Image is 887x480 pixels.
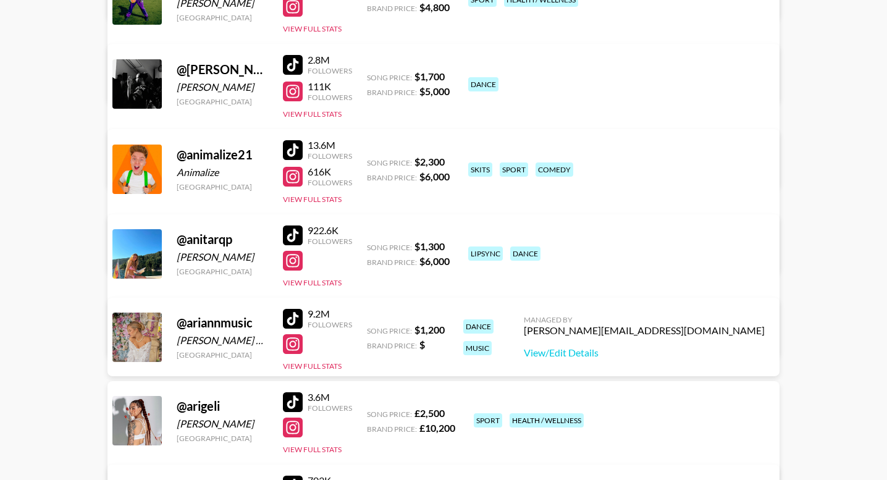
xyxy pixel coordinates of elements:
[177,147,268,162] div: @ animalize21
[367,258,417,267] span: Brand Price:
[177,434,268,443] div: [GEOGRAPHIC_DATA]
[308,54,352,66] div: 2.8M
[468,77,498,91] div: dance
[177,315,268,331] div: @ ariannmusic
[419,255,450,267] strong: $ 6,000
[283,278,342,287] button: View Full Stats
[468,162,492,177] div: skits
[308,403,352,413] div: Followers
[308,151,352,161] div: Followers
[177,81,268,93] div: [PERSON_NAME]
[177,182,268,192] div: [GEOGRAPHIC_DATA]
[419,85,450,97] strong: $ 5,000
[308,224,352,237] div: 922.6K
[367,424,417,434] span: Brand Price:
[177,166,268,179] div: Animalize
[177,62,268,77] div: @ [PERSON_NAME].posner
[308,308,352,320] div: 9.2M
[367,243,412,252] span: Song Price:
[177,251,268,263] div: [PERSON_NAME]
[283,445,342,454] button: View Full Stats
[177,97,268,106] div: [GEOGRAPHIC_DATA]
[510,246,540,261] div: dance
[419,339,425,350] strong: $
[367,173,417,182] span: Brand Price:
[177,232,268,247] div: @ anitarqp
[283,361,342,371] button: View Full Stats
[414,240,445,252] strong: $ 1,300
[367,73,412,82] span: Song Price:
[414,70,445,82] strong: $ 1,700
[524,324,765,337] div: [PERSON_NAME][EMAIL_ADDRESS][DOMAIN_NAME]
[414,407,445,419] strong: £ 2,500
[419,1,450,13] strong: $ 4,800
[308,178,352,187] div: Followers
[510,413,584,427] div: health / wellness
[177,398,268,414] div: @ arigeli
[524,347,765,359] a: View/Edit Details
[500,162,528,177] div: sport
[414,156,445,167] strong: $ 2,300
[177,418,268,430] div: [PERSON_NAME]
[283,195,342,204] button: View Full Stats
[367,341,417,350] span: Brand Price:
[283,24,342,33] button: View Full Stats
[308,391,352,403] div: 3.6M
[177,267,268,276] div: [GEOGRAPHIC_DATA]
[524,315,765,324] div: Managed By
[308,80,352,93] div: 111K
[463,341,492,355] div: music
[367,158,412,167] span: Song Price:
[308,93,352,102] div: Followers
[468,246,503,261] div: lipsync
[414,324,445,335] strong: $ 1,200
[177,334,268,347] div: [PERSON_NAME] Music
[474,413,502,427] div: sport
[367,326,412,335] span: Song Price:
[177,350,268,360] div: [GEOGRAPHIC_DATA]
[308,139,352,151] div: 13.6M
[463,319,494,334] div: dance
[177,13,268,22] div: [GEOGRAPHIC_DATA]
[419,171,450,182] strong: $ 6,000
[367,88,417,97] span: Brand Price:
[308,166,352,178] div: 616K
[536,162,573,177] div: comedy
[283,109,342,119] button: View Full Stats
[308,66,352,75] div: Followers
[367,4,417,13] span: Brand Price:
[367,410,412,419] span: Song Price:
[308,237,352,246] div: Followers
[419,422,455,434] strong: £ 10,200
[308,320,352,329] div: Followers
